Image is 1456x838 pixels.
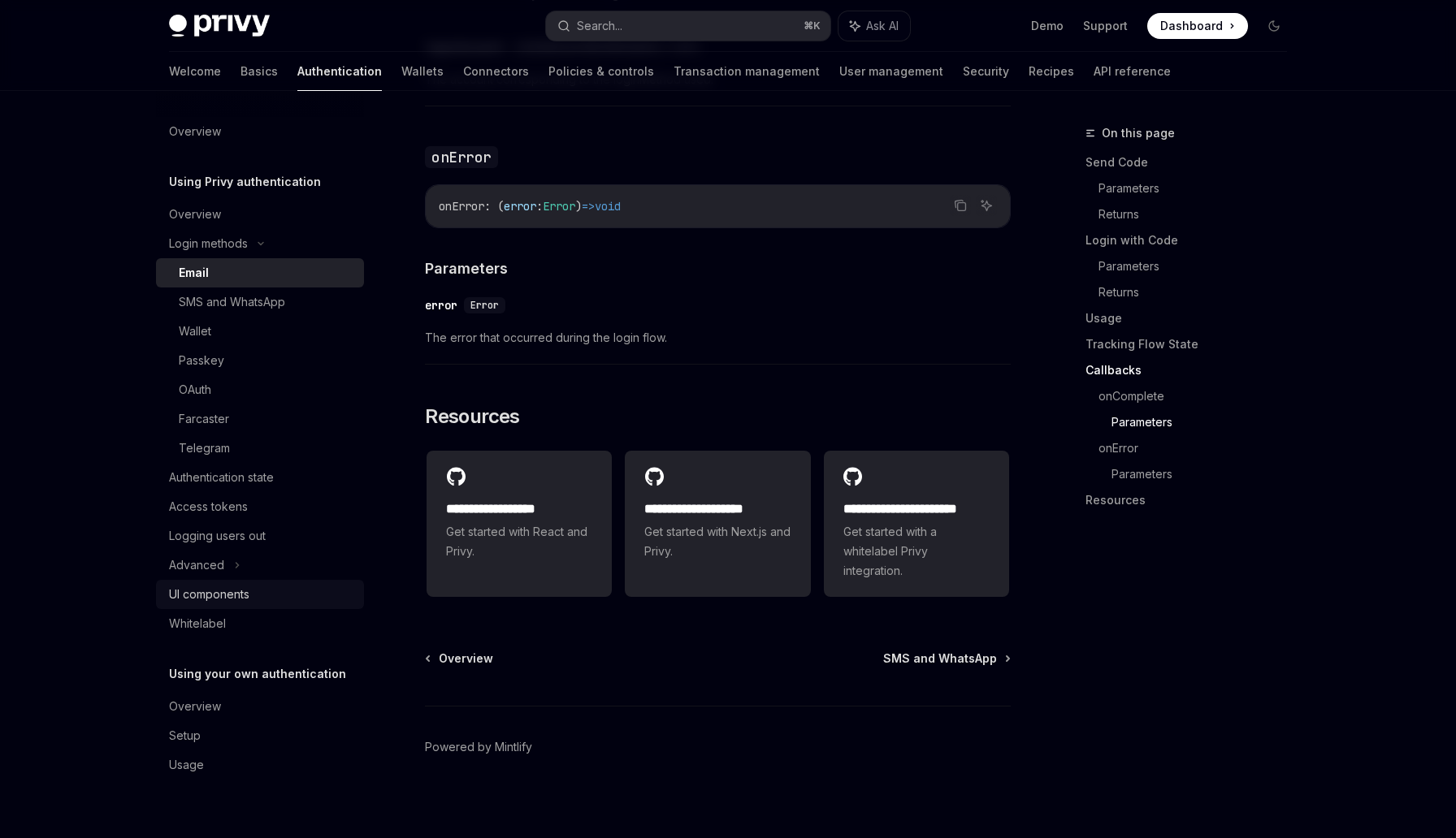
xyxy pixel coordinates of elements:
[1098,383,1300,409] a: onComplete
[839,52,943,91] a: User management
[156,521,364,551] a: Logging users out
[1098,175,1300,201] a: Parameters
[1098,435,1300,461] a: onError
[240,52,278,91] a: Basics
[1085,149,1300,175] a: Send Code
[169,664,346,684] h5: Using your own authentication
[470,299,499,312] span: Error
[883,650,1009,667] a: SMS and WhatsApp
[425,146,498,168] code: onError
[1261,13,1287,39] button: Toggle dark mode
[883,650,997,667] span: SMS and WhatsApp
[179,438,230,458] div: Telegram
[582,199,595,214] span: =>
[156,580,364,609] a: UI components
[536,199,543,214] span: :
[169,697,221,716] div: Overview
[1147,13,1248,39] a: Dashboard
[169,52,221,91] a: Welcome
[1085,331,1300,357] a: Tracking Flow State
[169,614,226,633] div: Whitelabel
[425,257,508,279] span: Parameters
[169,726,201,745] div: Setup
[1085,357,1300,383] a: Callbacks
[425,328,1011,348] span: The error that occurred during the login flow.
[804,19,821,32] span: ⌘ K
[1083,18,1128,34] a: Support
[156,434,364,463] a: Telegram
[169,585,249,604] div: UI components
[866,18,899,34] span: Ask AI
[179,263,209,283] div: Email
[156,463,364,492] a: Authentication state
[297,52,382,91] a: Authentication
[963,52,1009,91] a: Security
[156,258,364,287] a: Email
[1098,201,1300,227] a: Returns
[156,346,364,375] a: Passkey
[439,199,484,214] span: onError
[843,522,990,581] span: Get started with a whitelabel Privy integration.
[1029,52,1074,91] a: Recipes
[504,199,536,214] span: error
[1094,52,1171,91] a: API reference
[156,317,364,346] a: Wallet
[169,555,224,575] div: Advanced
[156,200,364,229] a: Overview
[179,322,211,341] div: Wallet
[169,526,266,546] div: Logging users out
[484,199,504,214] span: : (
[179,351,224,370] div: Passkey
[446,522,592,561] span: Get started with React and Privy.
[156,750,364,780] a: Usage
[548,52,654,91] a: Policies & controls
[156,692,364,721] a: Overview
[179,409,229,429] div: Farcaster
[169,122,221,141] div: Overview
[838,11,910,41] button: Ask AI
[156,287,364,317] a: SMS and WhatsApp
[1085,305,1300,331] a: Usage
[1031,18,1064,34] a: Demo
[463,52,529,91] a: Connectors
[674,52,820,91] a: Transaction management
[1085,487,1300,513] a: Resources
[950,195,971,216] button: Copy the contents from the code block
[156,609,364,638] a: Whitelabel
[169,468,274,487] div: Authentication state
[425,404,520,430] span: Resources
[546,11,830,41] button: Search...⌘K
[439,650,493,667] span: Overview
[156,492,364,521] a: Access tokens
[1160,18,1223,34] span: Dashboard
[575,199,582,214] span: )
[156,404,364,434] a: Farcaster
[169,234,248,253] div: Login methods
[169,755,204,775] div: Usage
[169,497,248,516] div: Access tokens
[179,380,211,400] div: OAuth
[1111,409,1300,435] a: Parameters
[169,172,321,192] h5: Using Privy authentication
[595,199,621,214] span: void
[1102,123,1175,143] span: On this page
[169,15,270,37] img: dark logo
[156,375,364,404] a: OAuth
[179,292,285,312] div: SMS and WhatsApp
[1098,279,1300,305] a: Returns
[543,199,575,214] span: Error
[425,739,532,755] a: Powered by Mintlify
[1085,227,1300,253] a: Login with Code
[1098,253,1300,279] a: Parameters
[169,205,221,224] div: Overview
[401,52,444,91] a: Wallets
[577,16,622,36] div: Search...
[427,650,493,667] a: Overview
[156,117,364,146] a: Overview
[425,297,457,313] div: error
[976,195,997,216] button: Ask AI
[644,522,791,561] span: Get started with Next.js and Privy.
[1111,461,1300,487] a: Parameters
[156,721,364,750] a: Setup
